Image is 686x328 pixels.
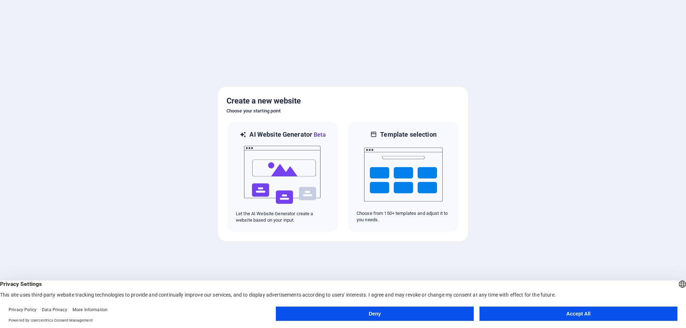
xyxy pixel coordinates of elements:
[227,107,459,115] h6: Choose your starting point
[227,121,339,233] div: AI Website GeneratorBetaaiLet the AI Website Generator create a website based on your input.
[227,95,459,107] h5: Create a new website
[380,130,436,139] h6: Template selection
[312,131,326,138] span: Beta
[347,121,459,233] div: Template selectionChoose from 150+ templates and adjust it to you needs.
[236,211,329,223] p: Let the AI Website Generator create a website based on your input.
[357,210,450,223] p: Choose from 150+ templates and adjust it to you needs.
[243,139,322,211] img: ai
[249,130,325,139] h6: AI Website Generator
